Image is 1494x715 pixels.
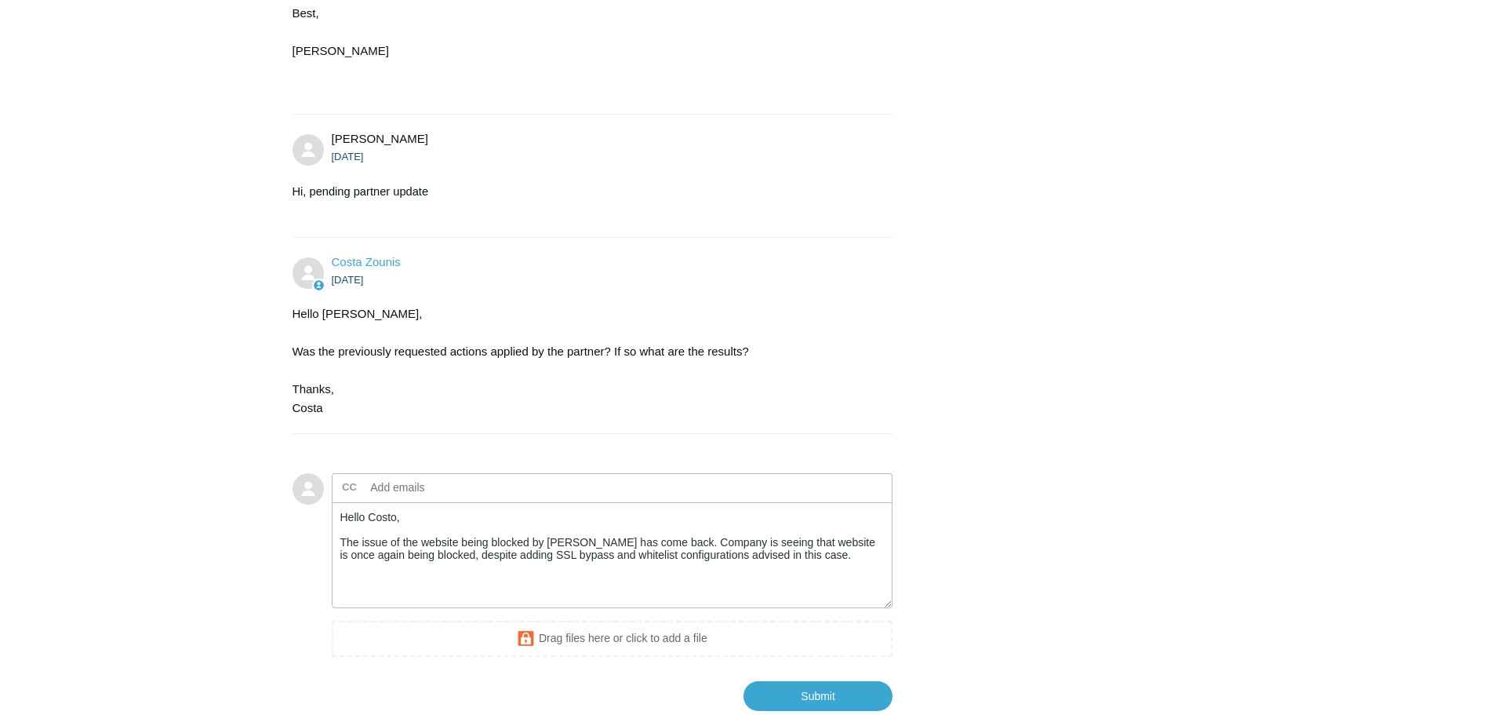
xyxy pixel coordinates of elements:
[332,132,428,145] span: Tim White
[332,255,401,268] a: Costa Zounis
[365,476,533,499] input: Add emails
[743,681,892,711] input: Submit
[332,151,364,162] time: 09/15/2025, 09:21
[332,502,893,608] textarea: Add your reply
[342,476,357,499] label: CC
[332,274,364,286] time: 09/15/2025, 11:36
[293,185,429,198] span: Hi, pending partner update
[293,305,878,418] div: Hello [PERSON_NAME], Was the previously requested actions applied by the partner? If so what are ...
